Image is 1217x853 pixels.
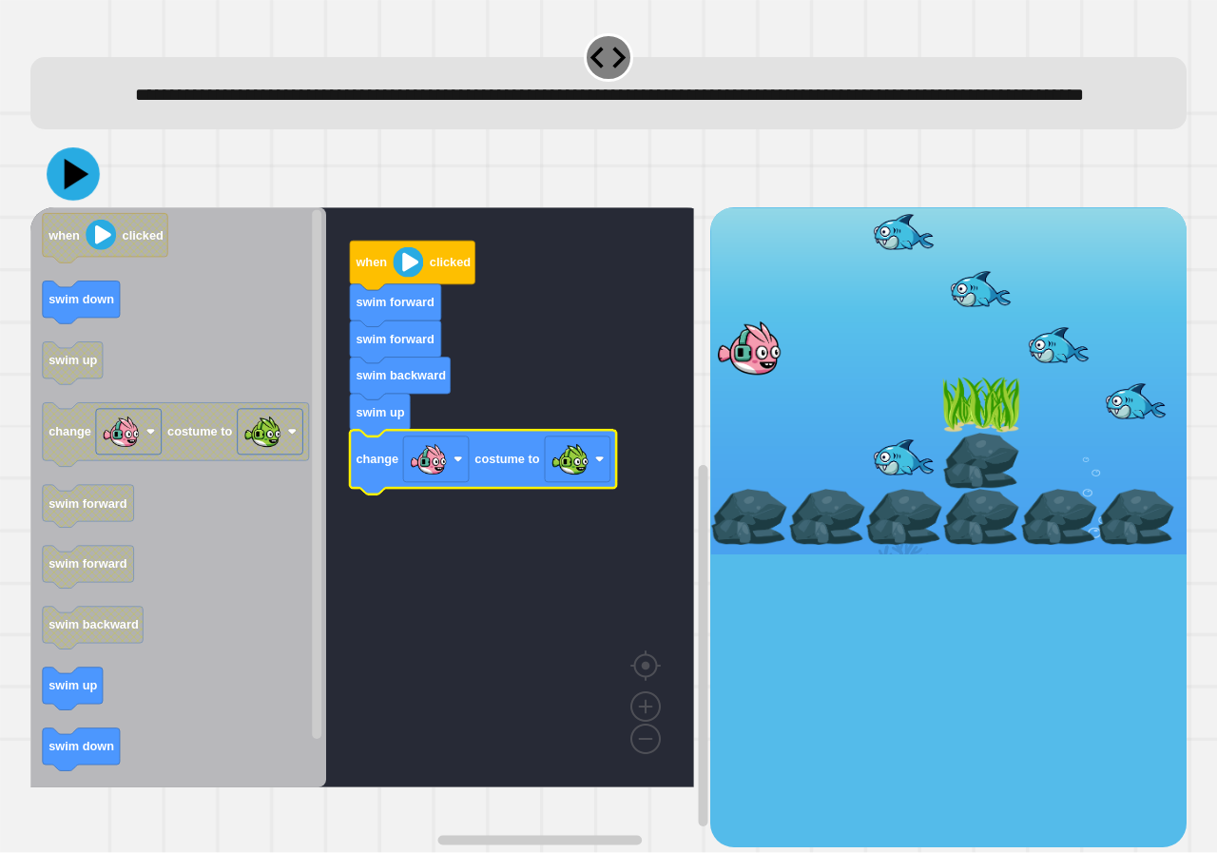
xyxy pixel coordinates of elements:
[48,425,91,439] text: change
[356,296,435,310] text: swim forward
[48,354,97,368] text: swim up
[167,425,232,439] text: costume to
[48,228,80,242] text: when
[48,557,127,572] text: swim forward
[48,293,114,307] text: swim down
[123,228,164,242] text: clicked
[48,679,97,693] text: swim up
[356,453,398,467] text: change
[356,405,404,419] text: swim up
[48,618,139,632] text: swim backward
[48,496,127,511] text: swim forward
[48,740,114,754] text: swim down
[356,369,446,383] text: swim backward
[430,256,471,270] text: clicked
[474,453,539,467] text: costume to
[356,332,435,346] text: swim forward
[355,256,387,270] text: when
[30,207,710,846] div: Blockly Workspace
